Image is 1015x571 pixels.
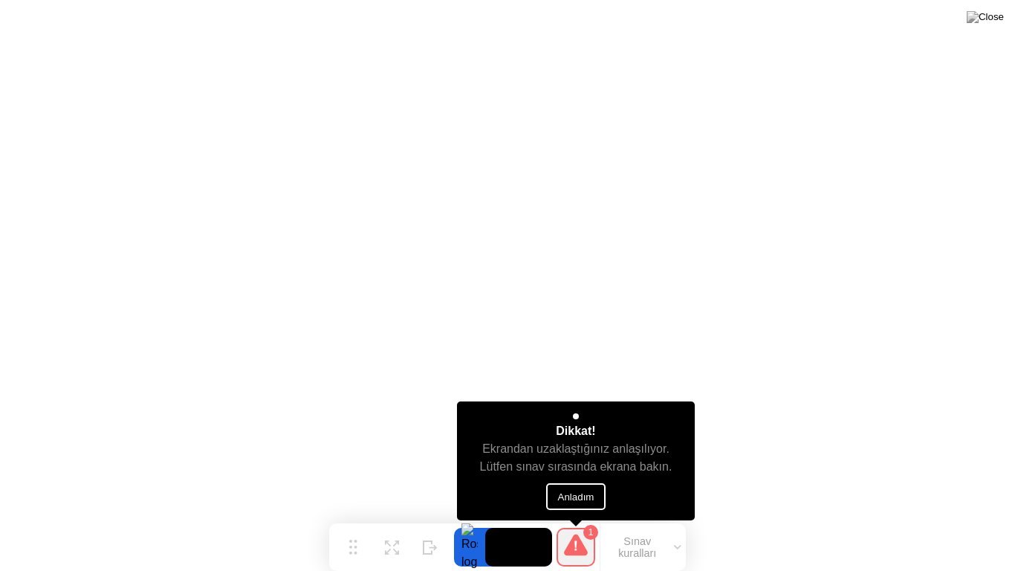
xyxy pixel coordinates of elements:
[583,525,598,540] div: 1
[967,11,1004,23] img: Close
[556,422,595,440] div: Dikkat!
[546,483,606,510] button: Anladım
[470,440,682,476] div: Ekrandan uzaklaştığınız anlaşılıyor. Lütfen sınav sırasında ekrana bakın.​
[600,535,686,560] button: Sınav kuralları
